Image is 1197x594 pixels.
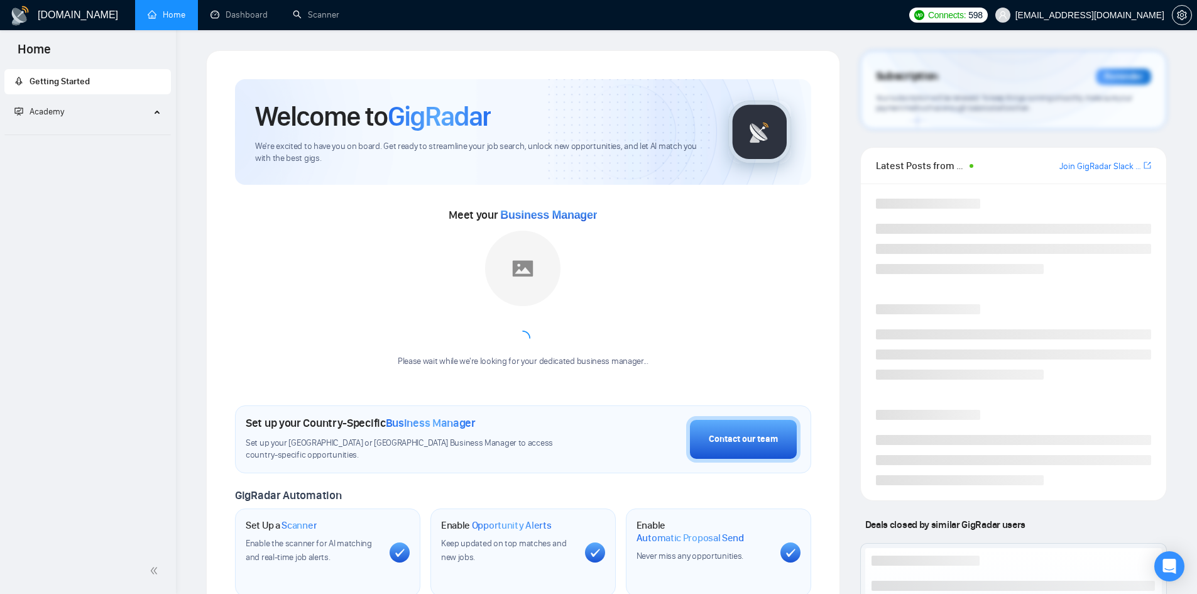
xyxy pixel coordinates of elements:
span: Business Manager [386,416,476,430]
span: loading [513,329,533,349]
span: GigRadar [388,99,491,133]
span: Automatic Proposal Send [637,532,744,544]
span: Your subscription will be renewed. To keep things running smoothly, make sure your payment method... [876,93,1132,113]
span: Academy [30,106,64,117]
span: Latest Posts from the GigRadar Community [876,158,966,173]
span: double-left [150,564,162,577]
div: Contact our team [709,432,778,446]
span: Business Manager [500,209,597,221]
a: dashboardDashboard [210,9,268,20]
a: setting [1172,10,1192,20]
span: Academy [14,106,64,117]
button: Contact our team [686,416,801,463]
span: Never miss any opportunities. [637,551,743,561]
span: user [998,11,1007,19]
div: Open Intercom Messenger [1154,551,1184,581]
img: logo [10,6,30,26]
h1: Welcome to [255,99,491,133]
a: Join GigRadar Slack Community [1059,160,1141,173]
span: setting [1172,10,1191,20]
span: Home [8,40,61,67]
span: Getting Started [30,76,90,87]
span: Enable the scanner for AI matching and real-time job alerts. [246,538,372,563]
button: setting [1172,5,1192,25]
span: 598 [968,8,982,22]
div: Please wait while we're looking for your dedicated business manager... [390,356,656,368]
div: Reminder [1096,69,1151,85]
span: Connects: [928,8,966,22]
span: Set up your [GEOGRAPHIC_DATA] or [GEOGRAPHIC_DATA] Business Manager to access country-specific op... [246,437,579,461]
h1: Enable [637,519,770,544]
h1: Enable [441,519,552,532]
span: Keep updated on top matches and new jobs. [441,538,567,563]
span: Meet your [449,208,597,222]
img: placeholder.png [485,231,560,306]
img: gigradar-logo.png [728,101,791,163]
a: export [1144,160,1151,172]
h1: Set up your Country-Specific [246,416,476,430]
span: Subscription [876,66,938,87]
span: rocket [14,77,23,85]
span: Deals closed by similar GigRadar users [860,514,1030,536]
span: Scanner [281,519,317,532]
img: upwork-logo.png [914,10,924,20]
span: GigRadar Automation [235,488,341,502]
span: fund-projection-screen [14,107,23,116]
a: searchScanner [293,9,339,20]
li: Academy Homepage [4,129,171,138]
span: We're excited to have you on board. Get ready to streamline your job search, unlock new opportuni... [255,141,708,165]
span: Opportunity Alerts [472,519,552,532]
li: Getting Started [4,69,171,94]
h1: Set Up a [246,519,317,532]
a: homeHome [148,9,185,20]
span: export [1144,160,1151,170]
